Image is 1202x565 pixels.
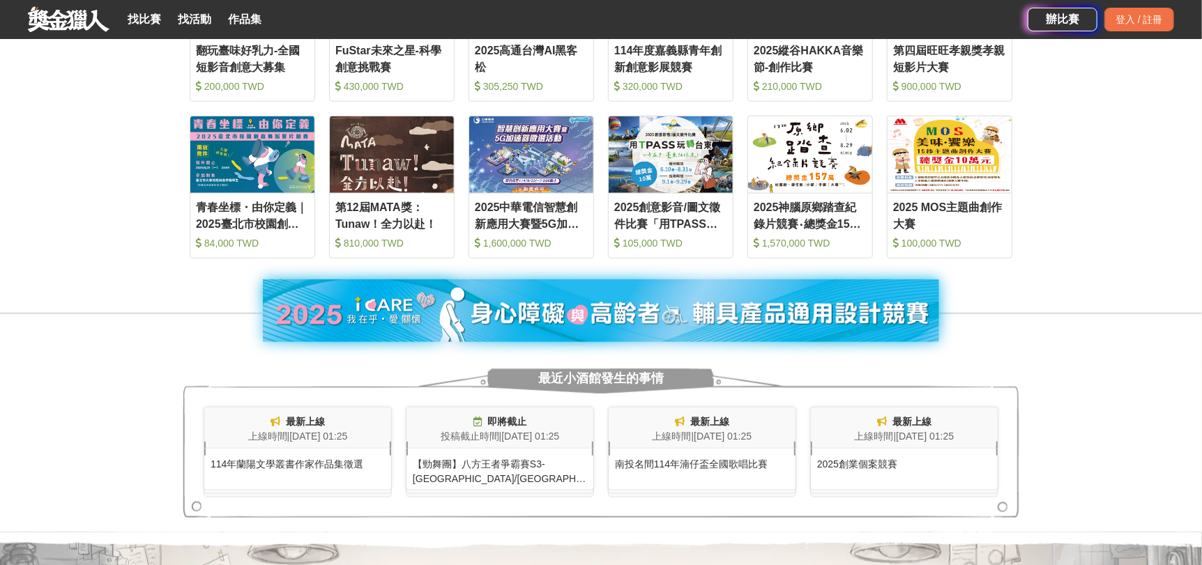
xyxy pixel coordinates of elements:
a: 最新上線上線時間|[DATE] 01:25114年蘭陽文學叢書作家作品集徵選 [204,407,392,490]
a: 找活動 [172,10,217,29]
div: 114年蘭陽文學叢書作家作品集徵選 [204,449,391,472]
span: 最新上線 [286,416,325,427]
div: 第12屆MATA獎：Tunaw！全力以赴！ [335,199,448,231]
div: 上線時間 | [DATE] 01:25 [609,429,796,444]
div: 第四屆旺旺孝親獎孝親短影片大賽 [893,42,1006,74]
a: 作品集 [222,10,267,29]
div: 114年度嘉義縣青年創新創意影展競賽 [614,42,727,74]
div: 200,000 TWD [196,79,309,93]
img: Cover Image [748,116,872,193]
a: 最新上線上線時間|[DATE] 01:252025創業個案競賽 [810,407,998,490]
div: 900,000 TWD [893,79,1006,93]
span: 最近小酒館發生的事情 [538,363,664,394]
span: 最新上線 [892,416,931,427]
a: Cover Image2025神腦原鄉踏查紀錄片競賽‧總獎金157萬、新增大專學生組 首獎10萬元 1,570,000 TWD [747,116,873,258]
div: 1,600,000 TWD [475,236,588,250]
img: Cover Image [609,116,733,193]
div: 南投名間114年湳仔盃全國歌唱比賽 [609,449,796,472]
img: Cover Image [469,116,593,193]
img: Cover Image [888,116,1012,193]
div: 翻玩臺味好乳力-全國短影音創意大募集 [196,42,309,74]
div: 2025中華電信智慧創新應用大賽暨5G加速器徵選活動 [475,199,588,231]
div: 登入 / 註冊 [1104,8,1174,31]
div: 430,000 TWD [335,79,448,93]
img: 82ada7f3-464c-43f2-bb4a-5bc5a90ad784.jpg [263,279,939,342]
div: 320,000 TWD [614,79,727,93]
div: 2025縱谷HAKKA音樂節-創作比賽 [754,42,867,74]
div: 2025神腦原鄉踏查紀錄片競賽‧總獎金157萬、新增大專學生組 首獎10萬元 [754,199,867,231]
a: 找比賽 [122,10,167,29]
a: Cover Image青春坐標・由你定義｜2025臺北市校園創意舞蹈影片競賽 84,000 TWD [190,116,315,258]
div: 2025高通台灣AI黑客松 [475,42,588,74]
div: 上線時間 | [DATE] 01:25 [811,429,998,444]
img: Cover Image [190,116,314,193]
a: Cover Image2025中華電信智慧創新應用大賽暨5G加速器徵選活動 1,600,000 TWD [469,116,594,258]
div: 2025 MOS主題曲創作大賽 [893,199,1006,231]
span: 即將截止 [487,416,526,427]
a: 即將截止投稿截止時間|[DATE] 01:25【勁舞團】八方王者爭霸賽S3-[GEOGRAPHIC_DATA]/[GEOGRAPHIC_DATA] [406,407,594,490]
a: 最新上線上線時間|[DATE] 01:25南投名間114年湳仔盃全國歌唱比賽 [608,407,796,490]
div: 100,000 TWD [893,236,1006,250]
div: 210,000 TWD [754,79,867,93]
a: 辦比賽 [1028,8,1097,31]
div: 投稿截止時間 | [DATE] 01:25 [406,429,593,444]
div: 810,000 TWD [335,236,448,250]
div: 105,000 TWD [614,236,727,250]
div: 2025創業個案競賽 [811,449,998,472]
div: 上線時間 | [DATE] 01:25 [204,429,391,444]
div: 【勁舞團】八方王者爭霸賽S3-[GEOGRAPHIC_DATA]/[GEOGRAPHIC_DATA] [406,449,593,486]
div: 84,000 TWD [196,236,309,250]
div: 2025創意影音/圖文徵件比賽「用TPASS玩轉台東」 [614,199,727,231]
div: 青春坐標・由你定義｜2025臺北市校園創意舞蹈影片競賽 [196,199,309,231]
a: Cover Image第12屆MATA獎：Tunaw！全力以赴！ 810,000 TWD [329,116,455,258]
div: 1,570,000 TWD [754,236,867,250]
img: Cover Image [330,116,454,193]
span: 最新上線 [690,416,729,427]
div: 305,250 TWD [475,79,588,93]
div: FuStar未來之星-科學創意挑戰賽 [335,42,448,74]
a: Cover Image2025 MOS主題曲創作大賽 100,000 TWD [887,116,1012,258]
a: Cover Image2025創意影音/圖文徵件比賽「用TPASS玩轉台東」 105,000 TWD [608,116,733,258]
